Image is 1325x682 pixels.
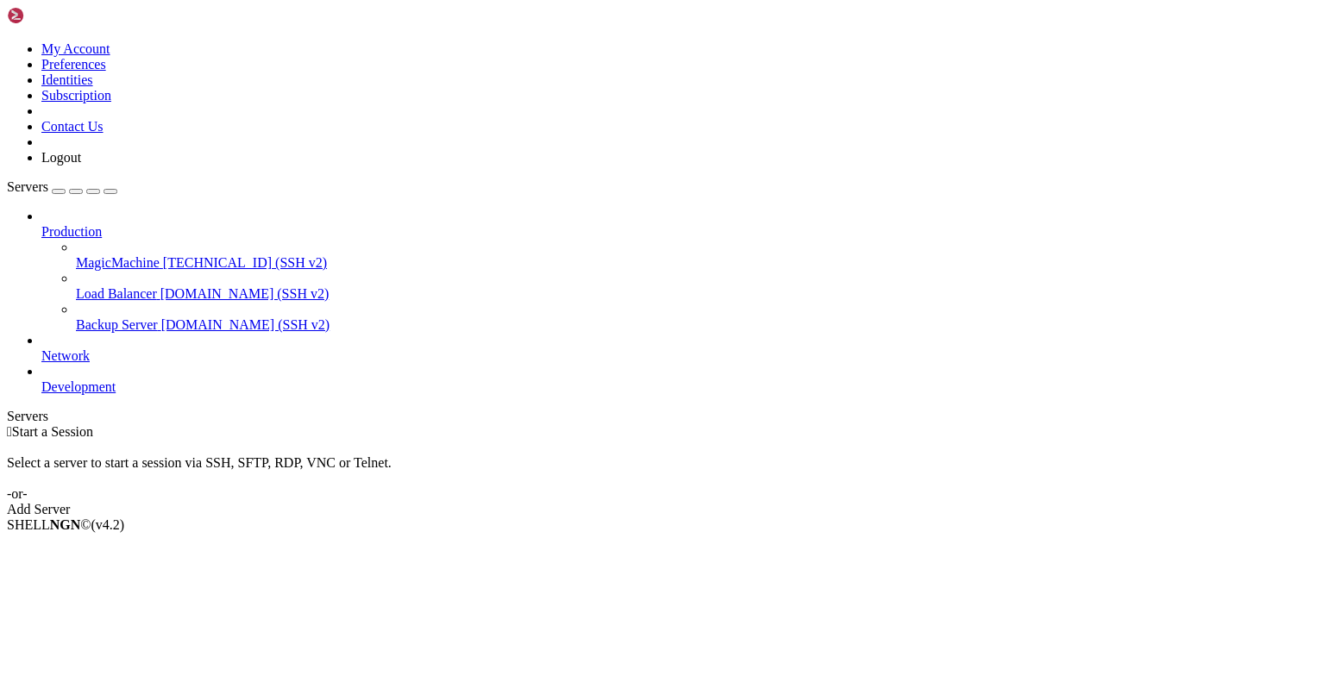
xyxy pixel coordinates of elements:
span: [TECHNICAL_ID] (SSH v2) [163,255,327,270]
a: Contact Us [41,119,104,134]
a: Identities [41,72,93,87]
div: Add Server [7,502,1318,517]
li: Development [41,364,1318,395]
span:  [7,424,12,439]
a: Servers [7,179,117,194]
a: Subscription [41,88,111,103]
div: Select a server to start a session via SSH, SFTP, RDP, VNC or Telnet. -or- [7,440,1318,502]
span: Production [41,224,102,239]
span: [DOMAIN_NAME] (SSH v2) [160,286,330,301]
span: MagicMachine [76,255,160,270]
span: Development [41,379,116,394]
span: Load Balancer [76,286,157,301]
a: Logout [41,150,81,165]
a: My Account [41,41,110,56]
a: Production [41,224,1318,240]
a: Preferences [41,57,106,72]
li: Load Balancer [DOMAIN_NAME] (SSH v2) [76,271,1318,302]
a: Backup Server [DOMAIN_NAME] (SSH v2) [76,317,1318,333]
span: Backup Server [76,317,158,332]
a: Network [41,348,1318,364]
a: Development [41,379,1318,395]
li: Network [41,333,1318,364]
a: MagicMachine [TECHNICAL_ID] (SSH v2) [76,255,1318,271]
span: SHELL © [7,517,124,532]
span: Start a Session [12,424,93,439]
img: Shellngn [7,7,106,24]
li: Backup Server [DOMAIN_NAME] (SSH v2) [76,302,1318,333]
li: MagicMachine [TECHNICAL_ID] (SSH v2) [76,240,1318,271]
span: 4.2.0 [91,517,125,532]
div: Servers [7,409,1318,424]
span: Servers [7,179,48,194]
span: [DOMAIN_NAME] (SSH v2) [161,317,330,332]
span: Network [41,348,90,363]
b: NGN [50,517,81,532]
a: Load Balancer [DOMAIN_NAME] (SSH v2) [76,286,1318,302]
li: Production [41,209,1318,333]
